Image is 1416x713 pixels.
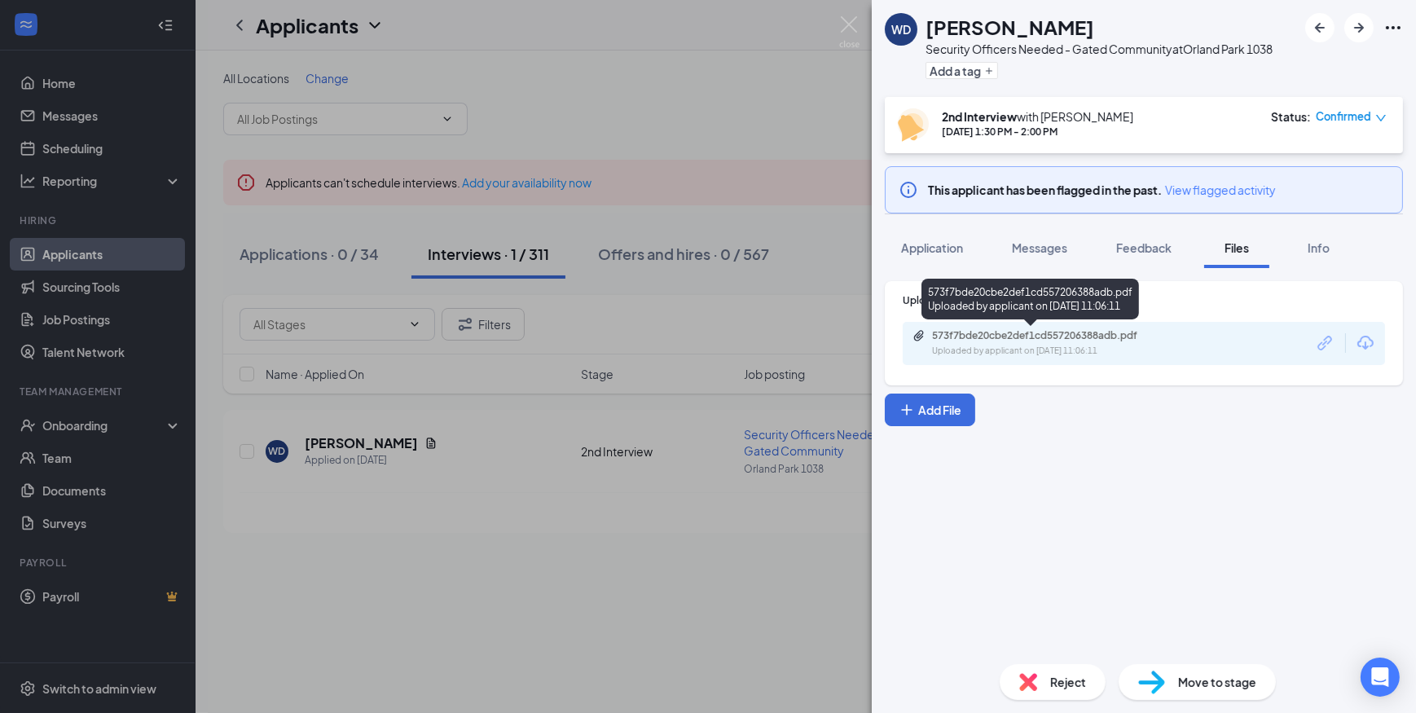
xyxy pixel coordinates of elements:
[1308,240,1330,255] span: Info
[903,293,1385,307] div: Upload Resume
[1356,333,1375,353] svg: Download
[885,394,975,426] button: Add FilePlus
[932,345,1176,358] div: Uploaded by applicant on [DATE] 11:06:11
[984,66,994,76] svg: Plus
[912,329,926,342] svg: Paperclip
[1225,240,1249,255] span: Files
[1165,182,1276,198] span: View flagged activity
[891,21,911,37] div: WD
[1375,112,1387,124] span: down
[921,279,1139,319] div: 573f7bde20cbe2def1cd557206388adb.pdf Uploaded by applicant on [DATE] 11:06:11
[926,62,998,79] button: PlusAdd a tag
[1361,658,1400,697] div: Open Intercom Messenger
[1310,18,1330,37] svg: ArrowLeftNew
[901,240,963,255] span: Application
[942,125,1133,139] div: [DATE] 1:30 PM - 2:00 PM
[1383,18,1403,37] svg: Ellipses
[942,108,1133,125] div: with [PERSON_NAME]
[932,329,1160,342] div: 573f7bde20cbe2def1cd557206388adb.pdf
[1315,332,1336,354] svg: Link
[926,41,1273,57] div: Security Officers Needed - Gated Community at Orland Park 1038
[1012,240,1067,255] span: Messages
[1271,108,1311,125] div: Status :
[912,329,1176,358] a: Paperclip573f7bde20cbe2def1cd557206388adb.pdfUploaded by applicant on [DATE] 11:06:11
[1344,13,1374,42] button: ArrowRight
[899,180,918,200] svg: Info
[1178,673,1256,691] span: Move to stage
[926,13,1094,41] h1: [PERSON_NAME]
[1050,673,1086,691] span: Reject
[899,402,915,418] svg: Plus
[1116,240,1172,255] span: Feedback
[1349,18,1369,37] svg: ArrowRight
[1316,108,1371,125] span: Confirmed
[928,183,1162,197] b: This applicant has been flagged in the past.
[942,109,1017,124] b: 2nd Interview
[1305,13,1335,42] button: ArrowLeftNew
